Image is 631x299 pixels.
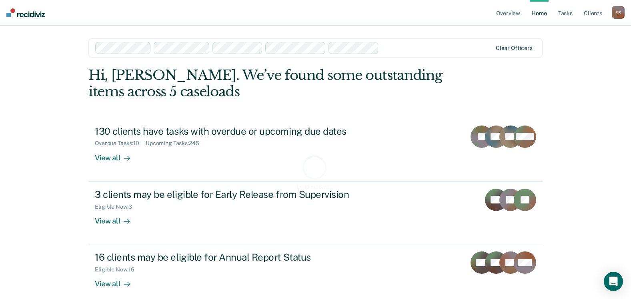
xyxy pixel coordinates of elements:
[612,6,625,19] button: ER
[604,272,623,291] div: Open Intercom Messenger
[95,273,140,289] div: View all
[612,6,625,19] div: E R
[6,8,45,17] img: Recidiviz
[296,183,335,190] div: Loading data...
[496,45,533,52] div: Clear officers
